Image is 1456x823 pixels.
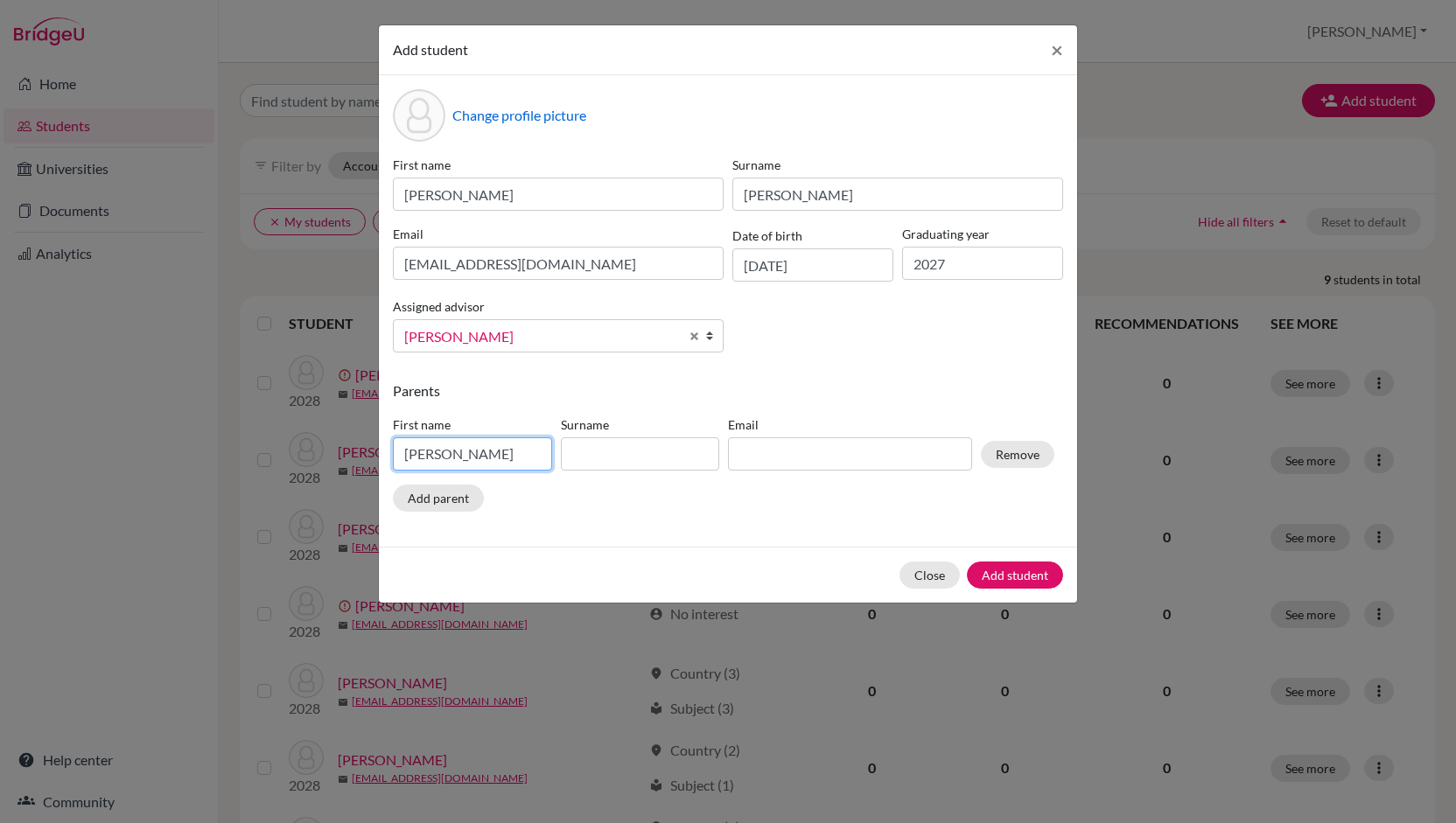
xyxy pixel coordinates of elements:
[393,89,445,142] div: Profile picture
[404,325,679,348] span: [PERSON_NAME]
[393,297,485,316] label: Assigned advisor
[393,380,1063,401] p: Parents
[393,415,552,434] label: First name
[1051,37,1063,62] span: ×
[732,156,1063,174] label: Surname
[899,561,960,589] button: Close
[393,156,724,174] label: First name
[393,41,468,58] span: Add student
[393,485,484,512] button: Add parent
[561,415,720,434] label: Surname
[728,415,972,434] label: Email
[981,441,1054,468] button: Remove
[902,225,1063,243] label: Graduating year
[732,227,802,245] label: Date of birth
[732,248,893,282] input: dd/mm/yyyy
[967,561,1063,589] button: Add student
[1037,25,1077,74] button: Close
[393,225,724,243] label: Email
